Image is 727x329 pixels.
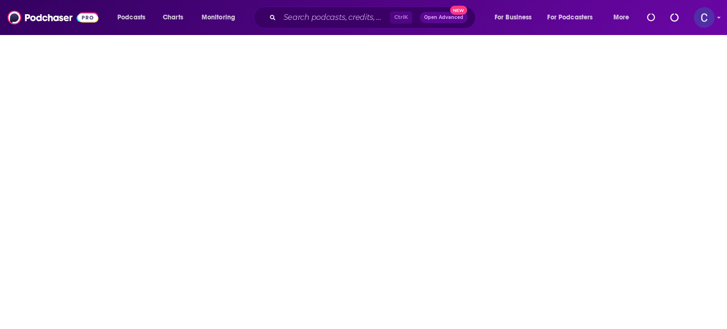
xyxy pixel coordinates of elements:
[280,10,390,25] input: Search podcasts, credits, & more...
[613,11,629,24] span: More
[694,7,715,28] button: Show profile menu
[694,7,715,28] img: User Profile
[195,10,248,25] button: open menu
[694,7,715,28] span: Logged in as publicityxxtina
[8,9,98,27] img: Podchaser - Follow, Share and Rate Podcasts
[163,11,183,24] span: Charts
[390,11,412,24] span: Ctrl K
[111,10,158,25] button: open menu
[202,11,235,24] span: Monitoring
[450,6,467,15] span: New
[607,10,641,25] button: open menu
[424,15,463,20] span: Open Advanced
[117,11,145,24] span: Podcasts
[541,10,607,25] button: open menu
[488,10,544,25] button: open menu
[420,12,468,23] button: Open AdvancedNew
[157,10,189,25] a: Charts
[547,11,593,24] span: For Podcasters
[263,7,485,28] div: Search podcasts, credits, & more...
[495,11,532,24] span: For Business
